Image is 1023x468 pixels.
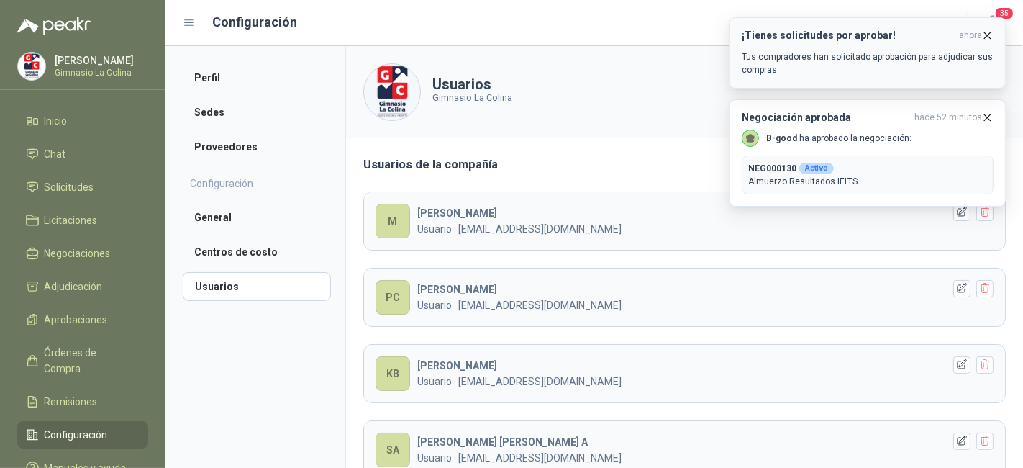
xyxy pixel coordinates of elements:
[748,162,796,175] b: NEG000130
[183,238,331,266] a: Centros de costo
[17,240,148,267] a: Negociaciones
[432,91,512,105] p: Gimnasio La Colina
[45,279,103,294] span: Adjudicación
[994,6,1014,20] span: 35
[183,132,331,161] a: Proveedores
[432,78,512,91] h1: Usuarios
[213,12,298,32] h1: Configuración
[17,339,148,382] a: Órdenes de Compra
[45,146,66,162] span: Chat
[17,17,91,35] img: Logo peakr
[980,10,1006,36] button: 35
[376,433,410,467] div: SA
[17,107,148,135] a: Inicio
[914,112,982,124] span: hace 52 minutos
[183,272,331,301] a: Usuarios
[376,280,410,315] div: PC
[742,30,953,42] h3: ¡Tienes solicitudes por aprobar!
[45,394,98,410] span: Remisiones
[417,374,943,390] p: Usuario · [EMAIL_ADDRESS][DOMAIN_NAME]
[417,297,943,313] p: Usuario · [EMAIL_ADDRESS][DOMAIN_NAME]
[17,421,148,449] a: Configuración
[17,388,148,415] a: Remisiones
[417,436,588,448] b: [PERSON_NAME] [PERSON_NAME] A
[417,284,497,295] b: [PERSON_NAME]
[17,306,148,333] a: Aprobaciones
[55,55,145,66] p: [PERSON_NAME]
[959,30,982,42] span: ahora
[376,356,410,391] div: KB
[364,64,420,120] img: Company Logo
[45,345,135,377] span: Órdenes de Compra
[766,133,797,143] b: B-good
[183,63,331,92] a: Perfil
[417,207,497,219] b: [PERSON_NAME]
[748,175,987,188] p: Almuerzo Resultados IELTS
[190,176,253,192] h2: Configuración
[45,113,68,129] span: Inicio
[45,427,108,443] span: Configuración
[183,98,331,127] a: Sedes
[183,203,331,232] a: General
[45,312,108,328] span: Aprobaciones
[742,112,909,124] h3: Negociación aprobada
[417,450,943,466] p: Usuario · [EMAIL_ADDRESS][DOMAIN_NAME]
[17,207,148,234] a: Licitaciones
[17,140,148,168] a: Chat
[729,17,1006,89] button: ¡Tienes solicitudes por aprobar!ahora Tus compradores han solicitado aprobación para adjudicar su...
[417,360,497,372] b: [PERSON_NAME]
[766,132,911,145] p: ha aprobado la negociación:
[729,99,1006,207] button: Negociación aprobadahace 52 minutos B-good ha aprobado la negociación:NEG000130ActivoAlmuerzo Res...
[45,212,98,228] span: Licitaciones
[742,50,994,76] p: Tus compradores han solicitado aprobación para adjudicar sus compras.
[45,179,94,195] span: Solicitudes
[17,174,148,201] a: Solicitudes
[45,246,111,261] span: Negociaciones
[363,156,1006,174] h3: Usuarios de la compañía
[799,163,834,174] div: Activo
[17,273,148,300] a: Adjudicación
[18,53,45,80] img: Company Logo
[417,221,943,237] p: Usuario · [EMAIL_ADDRESS][DOMAIN_NAME]
[55,68,145,77] p: Gimnasio La Colina
[376,204,410,238] div: M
